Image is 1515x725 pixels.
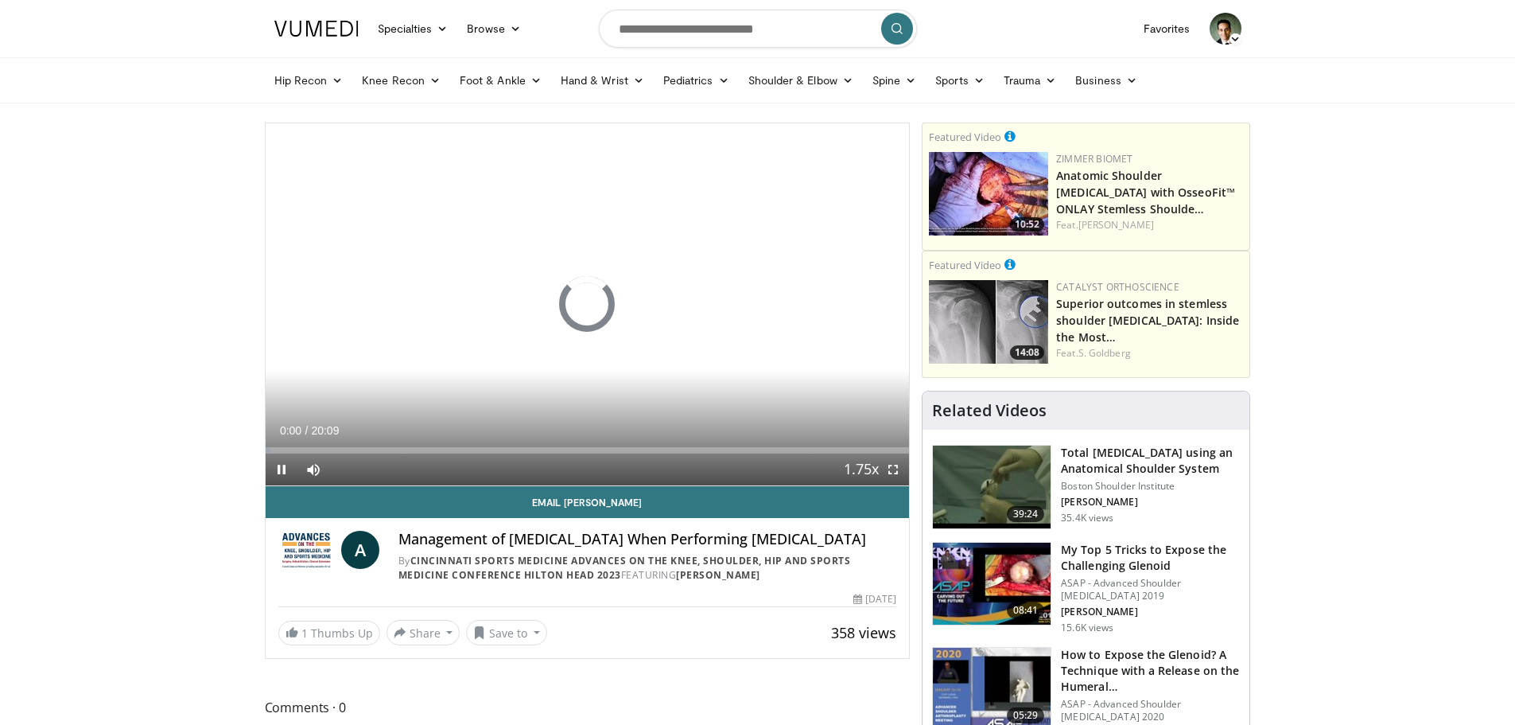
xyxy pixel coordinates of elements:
[1078,218,1154,232] a: [PERSON_NAME]
[1056,218,1243,232] div: Feat.
[1056,296,1239,345] a: Superior outcomes in stemless shoulder [MEDICAL_DATA]: Inside the Most…
[1061,606,1240,618] p: [PERSON_NAME]
[933,446,1051,528] img: 38824_0000_3.png.150x105_q85_crop-smart_upscale.jpg
[1061,445,1240,477] h3: Total [MEDICAL_DATA] using an Anatomical Shoulder System
[398,554,851,582] a: Cincinnati Sports Medicine Advances on the Knee, Shoulder, Hip and Sports Medicine Conference Hil...
[398,531,897,548] h4: Management of [MEDICAL_DATA] When Performing [MEDICAL_DATA]
[932,542,1240,634] a: 08:41 My Top 5 Tricks to Expose the Challenging Glenoid ASAP - Advanced Shoulder [MEDICAL_DATA] 2...
[280,424,301,437] span: 0:00
[932,401,1047,420] h4: Related Videos
[274,21,359,37] img: VuMedi Logo
[387,620,460,645] button: Share
[1061,512,1113,524] p: 35.4K views
[457,13,530,45] a: Browse
[676,568,760,582] a: [PERSON_NAME]
[266,486,910,518] a: Email [PERSON_NAME]
[1210,13,1241,45] img: Avatar
[1061,480,1240,493] p: Boston Shoulder Institute
[352,64,450,96] a: Knee Recon
[450,64,551,96] a: Foot & Ankle
[278,621,380,645] a: 1 Thumbs Up
[929,258,1001,272] small: Featured Video
[1061,542,1240,574] h3: My Top 5 Tricks to Expose the Challenging Glenoid
[1061,622,1113,634] p: 15.6K views
[739,64,863,96] a: Shoulder & Elbow
[1078,346,1131,360] a: S. Goldberg
[932,445,1240,529] a: 39:24 Total [MEDICAL_DATA] using an Anatomical Shoulder System Boston Shoulder Institute [PERSON_...
[654,64,739,96] a: Pediatrics
[1056,280,1179,294] a: Catalyst OrthoScience
[265,697,911,718] span: Comments 0
[1007,506,1045,522] span: 39:24
[1007,602,1045,618] span: 08:41
[845,454,877,485] button: Playback Rate
[551,64,654,96] a: Hand & Wrist
[1134,13,1200,45] a: Favorites
[297,454,329,485] button: Mute
[266,454,297,485] button: Pause
[853,592,896,606] div: [DATE]
[1010,345,1044,360] span: 14:08
[305,424,309,437] span: /
[994,64,1066,96] a: Trauma
[929,152,1048,236] a: 10:52
[1056,346,1243,361] div: Feat.
[1056,168,1235,216] a: Anatomic Shoulder [MEDICAL_DATA] with OsseoFit™ ONLAY Stemless Shoulde…
[1007,707,1045,723] span: 05:29
[863,64,926,96] a: Spine
[1061,647,1240,695] h3: How to Expose the Glenoid? A Technique with a Release on the Humeral…
[341,531,379,569] a: A
[1056,152,1132,166] a: Zimmer Biomet
[266,123,910,486] video-js: Video Player
[929,152,1048,236] img: 68921608-6324-4888-87da-a4d0ad613160.150x105_q85_crop-smart_upscale.jpg
[466,620,547,645] button: Save to
[398,554,897,583] div: By FEATURING
[1061,577,1240,602] p: ASAP - Advanced Shoulder [MEDICAL_DATA] 2019
[278,531,335,569] img: Cincinnati Sports Medicine Advances on the Knee, Shoulder, Hip and Sports Medicine Conference Hil...
[933,543,1051,626] img: b61a968a-1fa8-450f-8774-24c9f99181bb.150x105_q85_crop-smart_upscale.jpg
[1061,698,1240,723] p: ASAP - Advanced Shoulder [MEDICAL_DATA] 2020
[599,10,917,48] input: Search topics, interventions
[1010,217,1044,232] span: 10:52
[1061,496,1240,509] p: [PERSON_NAME]
[311,424,339,437] span: 20:09
[929,280,1048,364] a: 14:08
[1066,64,1147,96] a: Business
[877,454,909,485] button: Fullscreen
[301,626,308,641] span: 1
[929,280,1048,364] img: 9f15458b-d013-4cfd-976d-a83a3859932f.150x105_q85_crop-smart_upscale.jpg
[831,623,896,642] span: 358 views
[929,130,1001,144] small: Featured Video
[265,64,353,96] a: Hip Recon
[266,447,910,454] div: Progress Bar
[926,64,994,96] a: Sports
[368,13,458,45] a: Specialties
